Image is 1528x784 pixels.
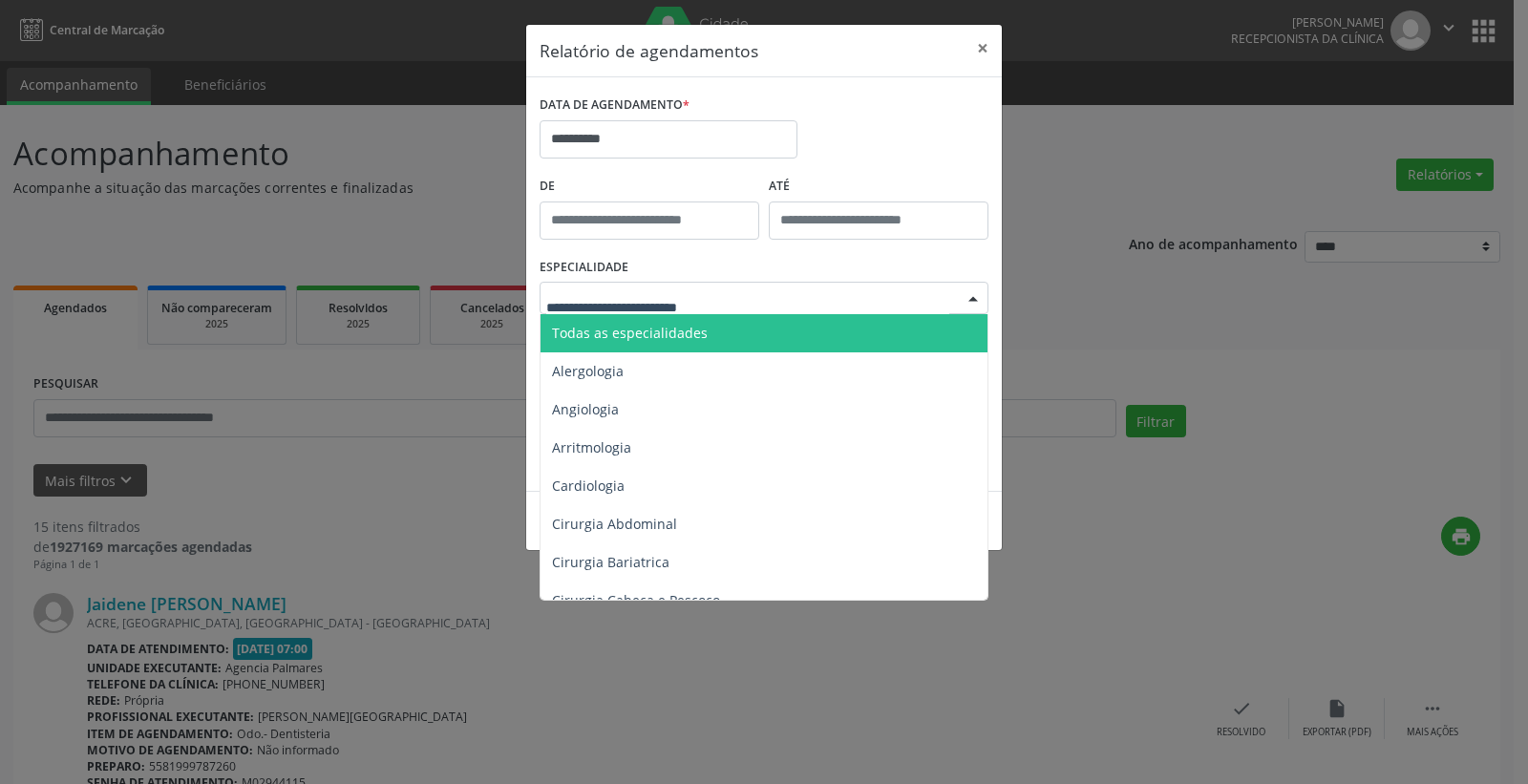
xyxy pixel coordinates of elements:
[964,25,1002,72] button: Close
[552,324,708,342] span: Todas as especialidades
[552,515,677,533] span: Cirurgia Abdominal
[552,553,669,571] span: Cirurgia Bariatrica
[540,253,628,283] label: ESPECIALIDADE
[552,400,619,418] span: Angiologia
[552,362,624,380] span: Alergologia
[540,91,690,120] label: DATA DE AGENDAMENTO
[552,438,631,456] span: Arritmologia
[540,38,758,63] h5: Relatório de agendamentos
[552,477,625,495] span: Cardiologia
[769,172,988,201] label: ATÉ
[540,172,759,201] label: De
[552,591,720,609] span: Cirurgia Cabeça e Pescoço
